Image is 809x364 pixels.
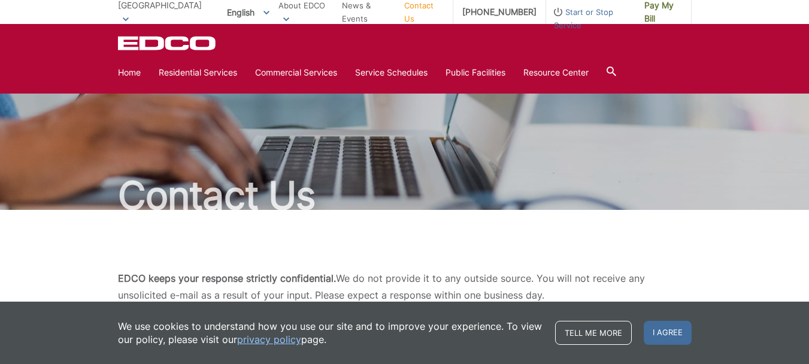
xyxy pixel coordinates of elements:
[118,66,141,79] a: Home
[644,321,692,345] span: I agree
[159,66,237,79] a: Residential Services
[446,66,505,79] a: Public Facilities
[118,176,692,215] h1: Contact Us
[523,66,589,79] a: Resource Center
[237,333,301,346] a: privacy policy
[118,320,543,346] p: We use cookies to understand how you use our site and to improve your experience. To view our pol...
[118,36,217,50] a: EDCD logo. Return to the homepage.
[255,66,337,79] a: Commercial Services
[118,270,692,303] p: We do not provide it to any outside source. You will not receive any unsolicited e-mail as a resu...
[118,272,336,284] b: EDCO keeps your response strictly confidential.
[355,66,428,79] a: Service Schedules
[555,321,632,345] a: Tell me more
[218,2,278,22] span: English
